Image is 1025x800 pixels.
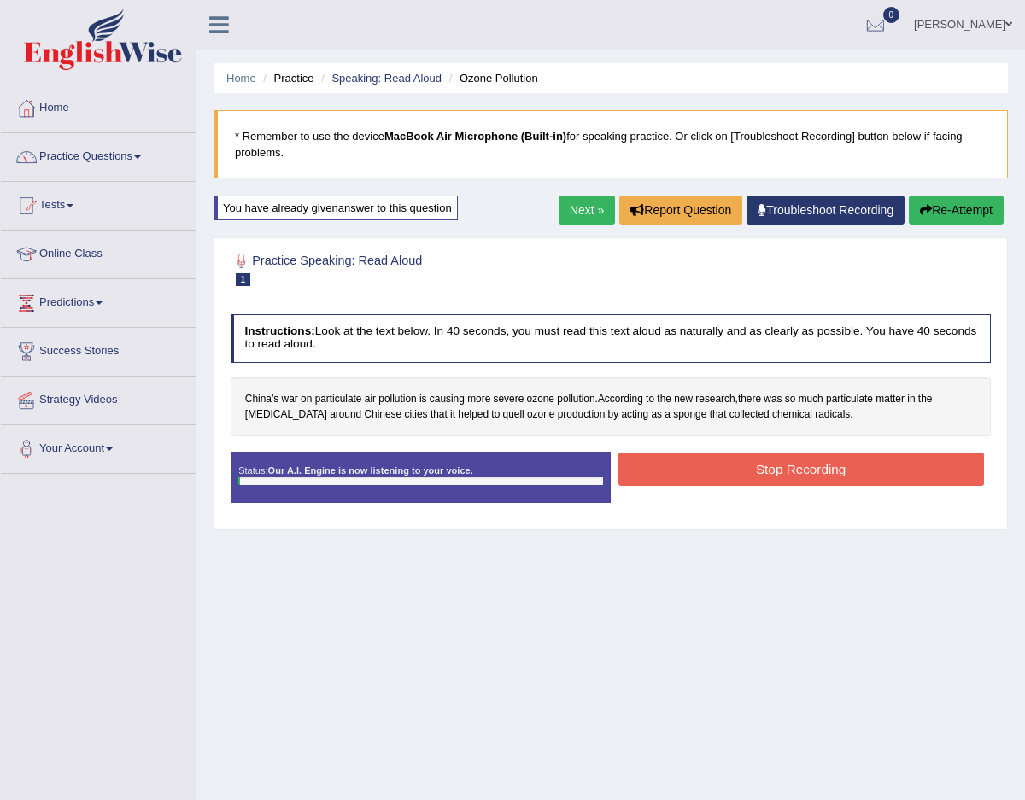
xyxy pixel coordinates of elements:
span: Click to see word definition [657,392,671,407]
span: Click to see word definition [282,392,298,407]
a: Success Stories [1,328,196,371]
a: Practice Questions [1,133,196,176]
span: Click to see word definition [674,392,693,407]
a: Home [226,72,256,85]
div: You have already given answer to this question [214,196,458,220]
a: Home [1,85,196,127]
span: Click to see word definition [527,407,554,423]
button: Report Question [619,196,742,225]
a: Strategy Videos [1,377,196,419]
a: Speaking: Read Aloud [331,72,442,85]
span: Click to see word definition [764,392,782,407]
div: Status: [231,452,611,503]
span: Click to see word definition [430,407,448,423]
a: Your Account [1,425,196,468]
strong: Our A.I. Engine is now listening to your voice. [268,465,473,476]
span: Click to see word definition [365,407,402,423]
b: MacBook Air Microphone (Built-in) [384,130,566,143]
span: Click to see word definition [494,392,524,407]
a: Online Class [1,231,196,273]
span: Click to see word definition [557,392,594,407]
div: . , . [231,377,992,436]
span: Click to see word definition [785,392,796,407]
span: Click to see word definition [907,392,915,407]
span: Click to see word definition [651,407,662,423]
span: Click to see word definition [826,392,873,407]
span: Click to see word definition [646,392,654,407]
span: Click to see word definition [467,392,490,407]
span: 1 [236,273,251,286]
span: Click to see word definition [503,407,524,423]
span: Click to see word definition [673,407,706,423]
span: Click to see word definition [450,407,455,423]
span: Click to see word definition [330,407,361,423]
h4: Look at the text below. In 40 seconds, you must read this text aloud as naturally and as clearly ... [231,314,992,363]
span: Click to see word definition [404,407,427,423]
a: Troubleshoot Recording [747,196,905,225]
span: Click to see word definition [729,407,770,423]
b: Instructions: [244,324,314,337]
button: Re-Attempt [909,196,1004,225]
a: Tests [1,182,196,225]
span: Click to see word definition [365,392,376,407]
span: Click to see word definition [710,407,727,423]
blockquote: * Remember to use the device for speaking practice. Or click on [Troubleshoot Recording] button b... [214,110,1008,178]
span: Click to see word definition [430,392,465,407]
li: Ozone Pollution [445,70,538,86]
span: Click to see word definition [458,407,489,423]
a: Next » [559,196,615,225]
button: Stop Recording [618,453,984,486]
span: Click to see word definition [245,407,327,423]
span: Click to see word definition [301,392,312,407]
span: Click to see word definition [527,392,554,407]
span: Click to see word definition [491,407,500,423]
span: Click to see word definition [315,392,362,407]
span: Click to see word definition [918,392,933,407]
span: Click to see word definition [876,392,905,407]
span: Click to see word definition [378,392,416,407]
span: Click to see word definition [695,392,735,407]
span: Click to see word definition [598,392,643,407]
span: 0 [883,7,900,23]
span: Click to see word definition [799,392,823,407]
span: Click to see word definition [245,392,278,407]
li: Practice [259,70,313,86]
span: Click to see word definition [419,392,427,407]
span: Click to see word definition [608,407,619,423]
span: Click to see word definition [558,407,606,423]
a: Predictions [1,279,196,322]
span: Click to see word definition [738,392,761,407]
span: Click to see word definition [665,407,671,423]
span: Click to see word definition [621,407,648,423]
span: Click to see word definition [815,407,850,423]
span: Click to see word definition [772,407,812,423]
h2: Practice Speaking: Read Aloud [231,250,702,286]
